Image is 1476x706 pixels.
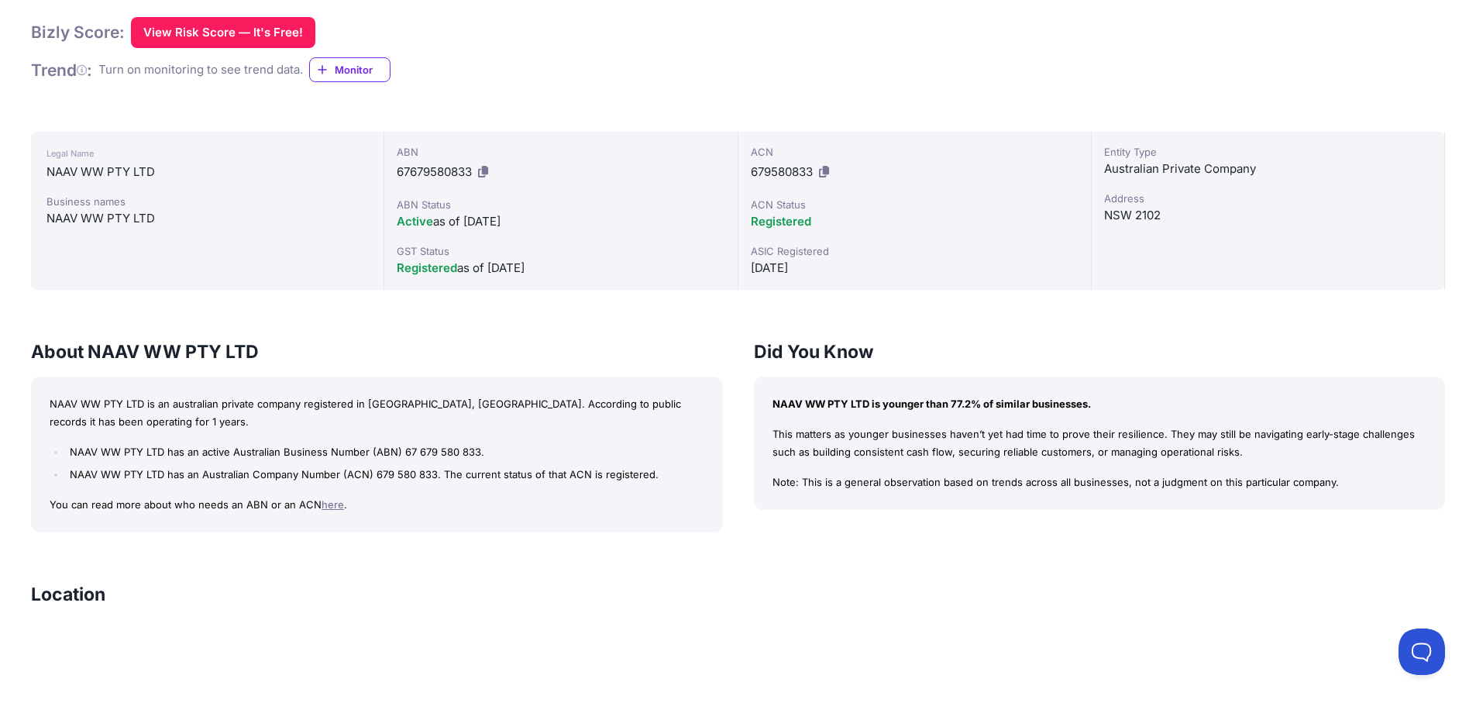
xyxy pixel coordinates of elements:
[98,61,303,79] div: Turn on monitoring to see trend data.
[50,395,704,431] p: NAAV WW PTY LTD is an australian private company registered in [GEOGRAPHIC_DATA], [GEOGRAPHIC_DAT...
[397,164,472,179] span: 67679580833
[46,209,368,228] div: NAAV WW PTY LTD
[397,144,724,160] div: ABN
[31,339,723,364] h3: About NAAV WW PTY LTD
[751,259,1079,277] div: [DATE]
[397,260,457,275] span: Registered
[46,163,368,181] div: NAAV WW PTY LTD
[751,144,1079,160] div: ACN
[772,474,1427,491] p: Note: This is a general observation based on trends across all businesses, not a judgment on this...
[322,498,344,511] a: here
[397,197,724,212] div: ABN Status
[66,443,704,461] li: NAAV WW PTY LTD has an active Australian Business Number (ABN) 67 679 580 833.
[1104,144,1432,160] div: Entity Type
[397,212,724,231] div: as of [DATE]
[46,144,368,163] div: Legal Name
[131,17,315,48] button: View Risk Score — It's Free!
[751,164,813,179] span: 679580833
[31,60,92,81] h1: Trend :
[46,194,368,209] div: Business names
[31,582,105,607] h3: Location
[751,214,811,229] span: Registered
[754,339,1446,364] h3: Did You Know
[31,22,125,43] h1: Bizly Score:
[397,259,724,277] div: as of [DATE]
[751,243,1079,259] div: ASIC Registered
[335,62,390,77] span: Monitor
[1104,191,1432,206] div: Address
[397,243,724,259] div: GST Status
[50,496,704,514] p: You can read more about who needs an ABN or an ACN .
[751,197,1079,212] div: ACN Status
[397,214,433,229] span: Active
[772,425,1427,461] p: This matters as younger businesses haven’t yet had time to prove their resilience. They may still...
[1104,160,1432,178] div: Australian Private Company
[1104,206,1432,225] div: NSW 2102
[1399,629,1445,675] iframe: Toggle Customer Support
[309,57,391,82] a: Monitor
[66,466,704,484] li: NAAV WW PTY LTD has an Australian Company Number (ACN) 679 580 833. The current status of that AC...
[772,395,1427,413] p: NAAV WW PTY LTD is younger than 77.2% of similar businesses.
